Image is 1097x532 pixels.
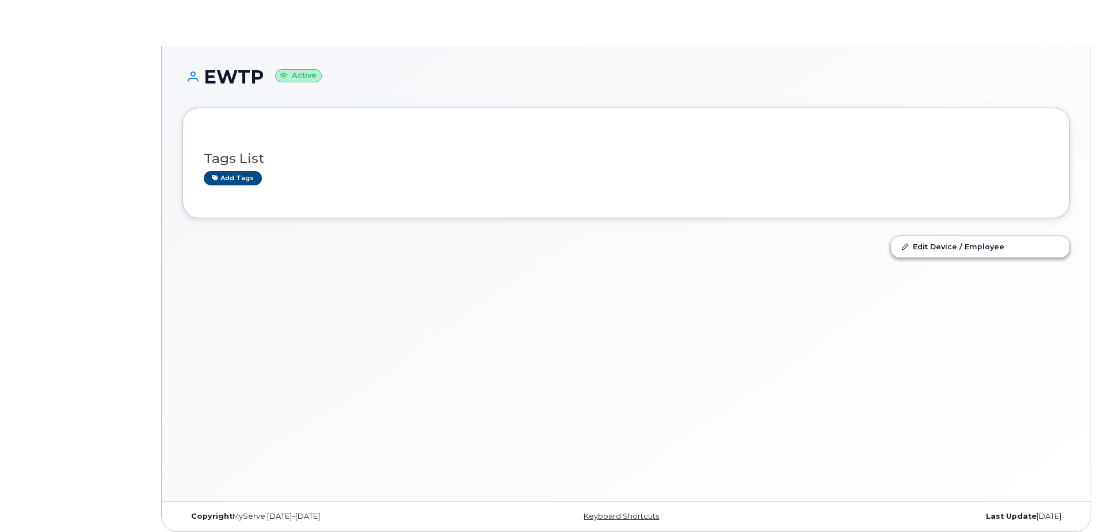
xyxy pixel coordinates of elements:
[204,151,1049,166] h3: Tags List
[891,236,1069,257] a: Edit Device / Employee
[182,67,1070,87] h1: EWTP
[584,512,659,520] a: Keyboard Shortcuts
[182,512,478,521] div: MyServe [DATE]–[DATE]
[275,69,322,82] small: Active
[986,512,1037,520] strong: Last Update
[191,512,233,520] strong: Copyright
[204,171,262,185] a: Add tags
[774,512,1070,521] div: [DATE]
